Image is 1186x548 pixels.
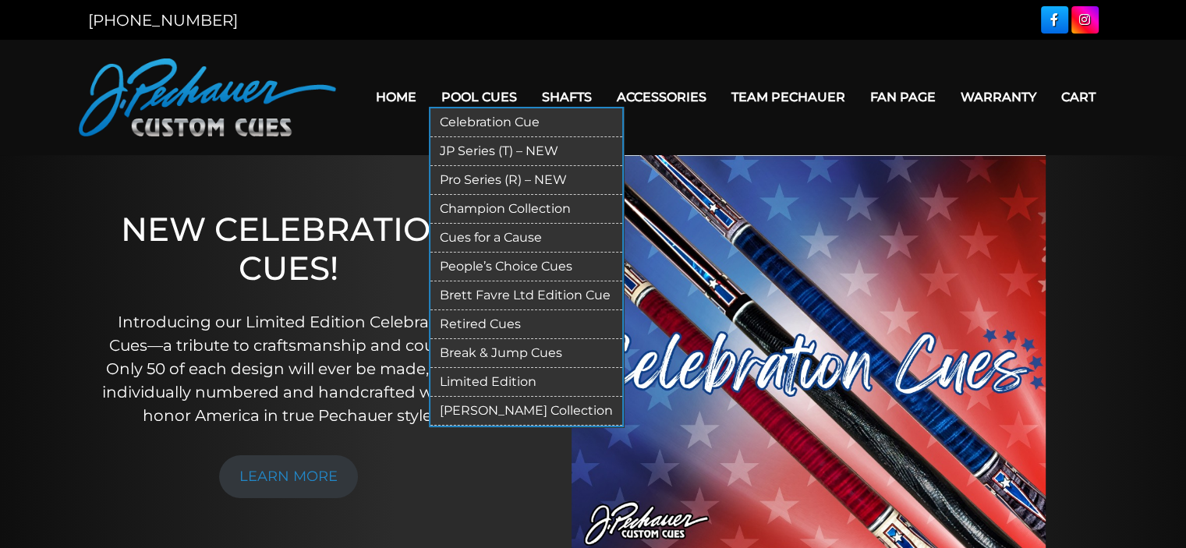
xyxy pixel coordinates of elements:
a: [PHONE_NUMBER] [88,11,238,30]
a: Champion Collection [430,195,622,224]
a: Pro Series (R) – NEW [430,166,622,195]
a: Warranty [948,77,1049,117]
a: Limited Edition [430,368,622,397]
a: People’s Choice Cues [430,253,622,281]
a: LEARN MORE [219,455,358,498]
a: Team Pechauer [719,77,858,117]
a: Shafts [529,77,604,117]
a: [PERSON_NAME] Collection [430,397,622,426]
a: JP Series (T) – NEW [430,137,622,166]
a: Home [363,77,429,117]
a: Fan Page [858,77,948,117]
a: Break & Jump Cues [430,339,622,368]
a: Brett Favre Ltd Edition Cue [430,281,622,310]
h1: NEW CELEBRATION CUES! [97,210,480,288]
a: Accessories [604,77,719,117]
a: Pool Cues [429,77,529,117]
a: Cues for a Cause [430,224,622,253]
p: Introducing our Limited Edition Celebration Cues—a tribute to craftsmanship and country. Only 50 ... [97,310,480,427]
a: Celebration Cue [430,108,622,137]
img: Pechauer Custom Cues [79,58,336,136]
a: Retired Cues [430,310,622,339]
a: Cart [1049,77,1108,117]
